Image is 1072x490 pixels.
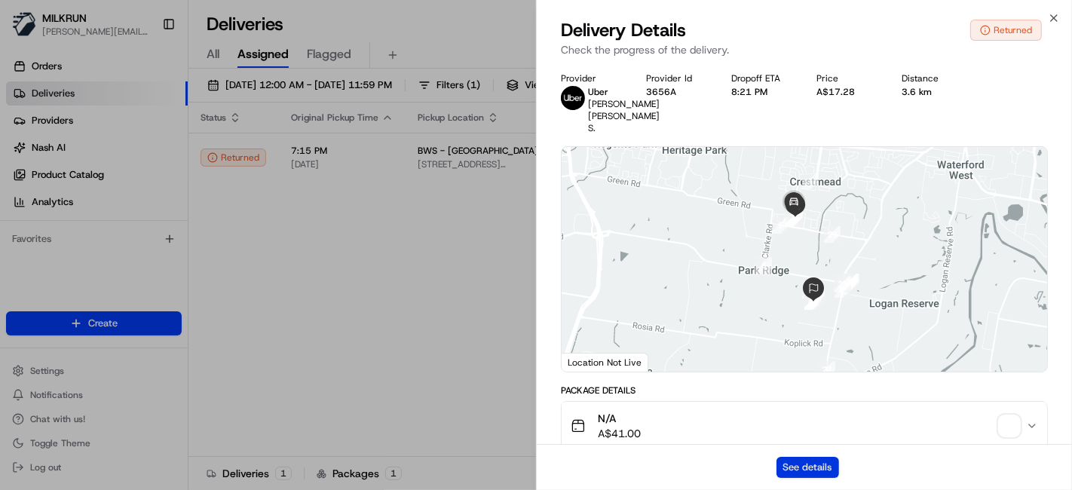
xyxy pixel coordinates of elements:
button: See details [776,457,839,478]
div: Provider [561,72,622,84]
div: Price [816,72,878,84]
div: 13 [834,274,850,291]
div: 17 [842,274,859,290]
div: 5 [772,217,789,234]
div: A$17.28 [816,86,878,98]
div: 1 [802,173,819,189]
img: uber-new-logo.jpeg [561,86,585,110]
div: Provider Id [646,72,707,84]
div: Dropoff ETA [731,72,792,84]
span: N/A [598,411,641,426]
div: 28 [835,276,851,292]
span: Uber [588,86,608,98]
div: 11 [804,293,821,310]
button: Returned [970,20,1042,41]
div: 15 [841,274,858,290]
div: 27 [819,361,835,378]
button: N/AA$41.00 [562,402,1047,450]
button: 3656A [646,86,676,98]
span: Delivery Details [561,18,686,42]
div: Location Not Live [562,353,648,372]
span: [PERSON_NAME] [PERSON_NAME] S. [588,98,660,134]
div: 8:21 PM [731,86,792,98]
div: Distance [902,72,963,84]
div: 29 [824,226,841,243]
div: Package Details [561,384,1048,397]
span: A$41.00 [598,426,641,441]
div: 6 [755,257,772,274]
p: Check the progress of the delivery. [561,42,1048,57]
div: 3.6 km [902,86,963,98]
